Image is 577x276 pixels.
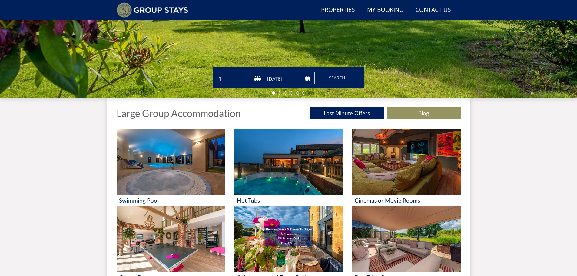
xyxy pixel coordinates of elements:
a: 'Cinemas or Movie Rooms' - Large Group Accommodation Holiday Ideas Cinemas or Movie Rooms [352,129,460,206]
a: 'Hot Tubs' - Large Group Accommodation Holiday Ideas Hot Tubs [234,129,343,206]
span: Search [329,75,345,81]
img: 'Cinemas or Movie Rooms' - Large Group Accommodation Holiday Ideas [352,129,460,195]
h1: Large Group Accommodation [117,108,241,118]
img: Group Stays [117,2,188,18]
input: Arrival Date [266,74,310,84]
h3: Cinemas or Movie Rooms [355,197,458,204]
img: 'Dog Friendly' - Large Group Accommodation Holiday Ideas [352,206,460,272]
a: Blog [387,107,461,119]
h3: Hot Tubs [237,197,340,204]
img: 'Hot Tubs' - Large Group Accommodation Holiday Ideas [234,129,343,195]
a: Properties [319,3,357,17]
a: My Booking [365,3,406,17]
img: 'Games Rooms' - Large Group Accommodation Holiday Ideas [117,206,225,272]
a: 'Swimming Pool' - Large Group Accommodation Holiday Ideas Swimming Pool [117,129,225,206]
h3: Swimming Pool [119,197,222,204]
button: Search [314,72,360,84]
a: Last Minute Offers [310,107,384,119]
img: 'Celebration and Event Packages' - Large Group Accommodation Holiday Ideas [234,206,343,272]
img: 'Swimming Pool' - Large Group Accommodation Holiday Ideas [117,129,225,195]
a: Contact Us [413,3,453,17]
